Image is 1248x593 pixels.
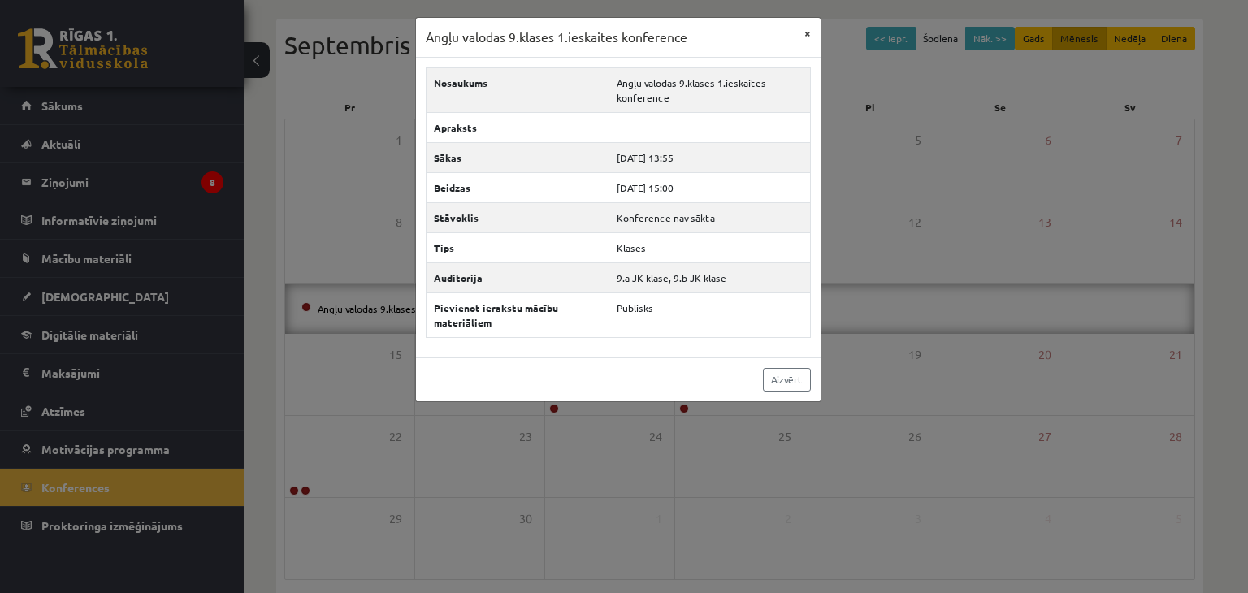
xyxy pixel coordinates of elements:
[426,202,609,232] th: Stāvoklis
[426,67,609,112] th: Nosaukums
[426,112,609,142] th: Apraksts
[609,232,810,262] td: Klases
[795,18,821,49] button: ×
[426,28,687,47] h3: Angļu valodas 9.klases 1.ieskaites konference
[609,142,810,172] td: [DATE] 13:55
[609,202,810,232] td: Konference nav sākta
[426,232,609,262] th: Tips
[609,262,810,292] td: 9.a JK klase, 9.b JK klase
[426,172,609,202] th: Beidzas
[609,292,810,337] td: Publisks
[763,368,811,392] a: Aizvērt
[609,67,810,112] td: Angļu valodas 9.klases 1.ieskaites konference
[426,292,609,337] th: Pievienot ierakstu mācību materiāliem
[426,262,609,292] th: Auditorija
[426,142,609,172] th: Sākas
[609,172,810,202] td: [DATE] 15:00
